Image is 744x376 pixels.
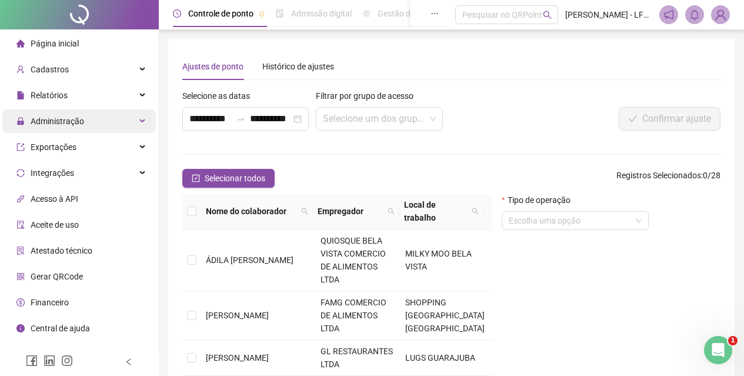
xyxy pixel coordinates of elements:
[318,205,383,218] span: Empregador
[125,358,133,366] span: left
[16,39,25,48] span: home
[16,247,25,255] span: solution
[31,194,78,204] span: Acesso à API
[16,221,25,229] span: audit
[206,255,293,265] span: ÁDILA [PERSON_NAME]
[565,8,652,21] span: [PERSON_NAME] - LFDPF RESTAURANTES LTDA
[291,9,352,18] span: Admissão digital
[404,198,468,224] span: Local de trabalho
[173,9,181,18] span: clock-circle
[16,169,25,177] span: sync
[31,246,92,255] span: Atestado técnico
[182,60,243,73] div: Ajustes de ponto
[262,60,334,73] div: Histórico de ajustes
[472,208,479,215] span: search
[616,169,720,188] span: : 0 / 28
[405,298,485,333] span: SHOPPING [GEOGRAPHIC_DATA] [GEOGRAPHIC_DATA]
[619,107,720,131] button: Confirmar ajuste
[61,355,73,367] span: instagram
[258,11,265,18] span: pushpin
[31,298,69,307] span: Financeiro
[299,202,311,220] span: search
[502,194,578,207] label: Tipo de operação
[182,89,258,102] label: Selecione as datas
[16,65,25,74] span: user-add
[16,298,25,307] span: dollar
[469,196,481,227] span: search
[276,9,284,18] span: file-done
[192,174,200,182] span: check-square
[16,91,25,99] span: file
[431,9,439,18] span: ellipsis
[616,171,701,180] span: Registros Selecionados
[663,9,674,20] span: notification
[704,336,732,364] iframe: Intercom live chat
[31,324,90,333] span: Central de ajuda
[31,39,79,48] span: Página inicial
[316,89,421,102] label: Filtrar por grupo de acesso
[16,195,25,203] span: api
[712,6,729,24] img: 91241
[301,208,308,215] span: search
[31,142,76,152] span: Exportações
[543,11,552,19] span: search
[385,202,397,220] span: search
[236,114,245,124] span: swap-right
[728,336,738,345] span: 1
[16,143,25,151] span: export
[31,117,84,126] span: Administração
[26,355,38,367] span: facebook
[188,9,253,18] span: Controle de ponto
[405,353,475,362] span: LUGS GUARAJUBA
[205,172,265,185] span: Selecionar todos
[321,236,386,284] span: QUIOSQUE BELA VISTA COMERCIO DE ALIMENTOS LTDA
[405,249,472,271] span: MILKY MOO BELA VISTA
[182,169,275,188] button: Selecionar todos
[388,208,395,215] span: search
[31,220,79,229] span: Aceite de uso
[44,355,55,367] span: linkedin
[362,9,371,18] span: sun
[31,168,74,178] span: Integrações
[378,9,437,18] span: Gestão de férias
[16,117,25,125] span: lock
[16,272,25,281] span: qrcode
[206,353,269,362] span: [PERSON_NAME]
[689,9,700,20] span: bell
[321,347,393,369] span: GL RESTAURANTES LTDA
[206,311,269,320] span: [PERSON_NAME]
[31,91,68,100] span: Relatórios
[31,272,83,281] span: Gerar QRCode
[206,205,296,218] span: Nome do colaborador
[321,298,386,333] span: FAMG COMERCIO DE ALIMENTOS LTDA
[16,324,25,332] span: info-circle
[236,114,245,124] span: to
[31,65,69,74] span: Cadastros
